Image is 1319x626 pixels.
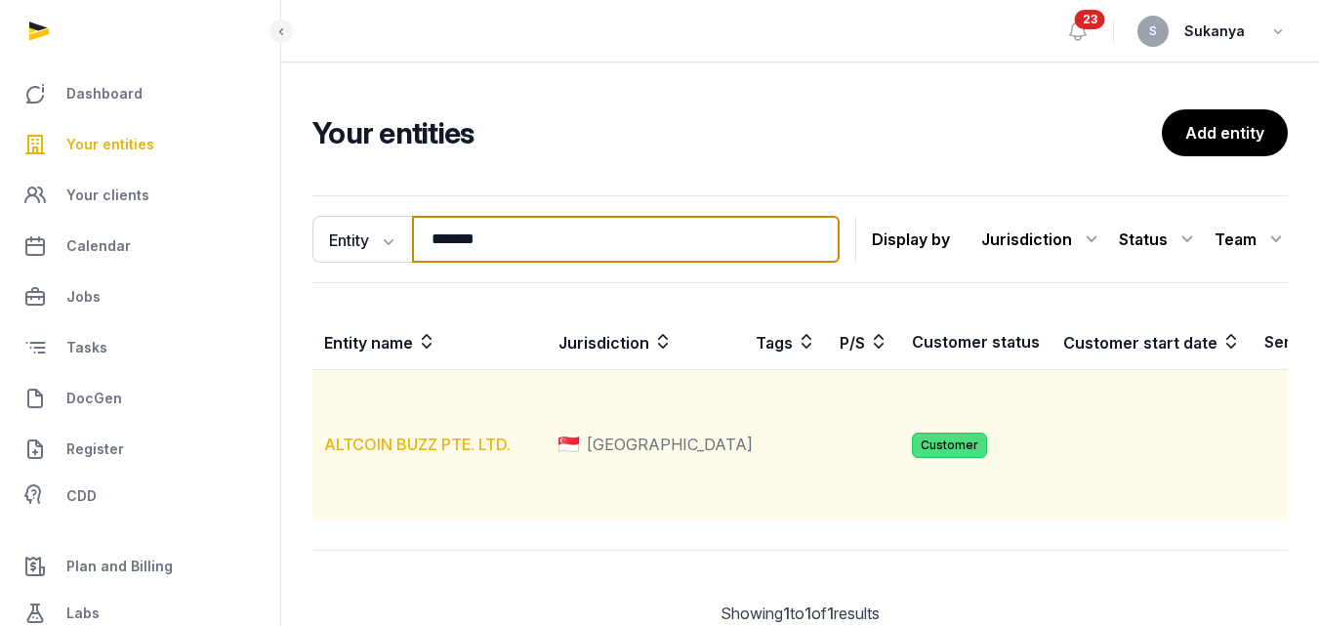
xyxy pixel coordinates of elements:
[312,602,1288,625] div: Showing to of results
[16,426,265,473] a: Register
[312,115,1162,150] h2: Your entities
[312,314,547,370] th: Entity name
[16,121,265,168] a: Your entities
[66,602,100,625] span: Labs
[744,314,828,370] th: Tags
[66,555,173,578] span: Plan and Billing
[66,387,122,410] span: DocGen
[324,435,511,454] a: ALTCOIN BUZZ PTE. LTD.
[312,216,412,263] button: Entity
[912,433,987,458] span: Customer
[1051,314,1253,370] th: Customer start date
[16,324,265,371] a: Tasks
[1075,10,1105,29] span: 23
[66,184,149,207] span: Your clients
[16,273,265,320] a: Jobs
[16,70,265,117] a: Dashboard
[1119,224,1199,255] div: Status
[16,375,265,422] a: DocGen
[587,433,753,456] span: [GEOGRAPHIC_DATA]
[804,604,811,623] span: 1
[872,224,950,255] p: Display by
[66,438,124,461] span: Register
[16,172,265,219] a: Your clients
[66,484,97,508] span: CDD
[16,543,265,590] a: Plan and Billing
[981,224,1103,255] div: Jurisdiction
[547,314,744,370] th: Jurisdiction
[1162,109,1288,156] a: Add entity
[828,314,900,370] th: P/S
[66,133,154,156] span: Your entities
[16,477,265,516] a: CDD
[1137,16,1169,47] button: S
[783,604,790,623] span: 1
[900,314,1051,370] th: Customer status
[66,234,131,258] span: Calendar
[1215,224,1288,255] div: Team
[66,285,101,309] span: Jobs
[827,604,834,623] span: 1
[1184,20,1245,43] span: Sukanya
[66,82,143,105] span: Dashboard
[1149,25,1157,37] span: S
[66,336,107,359] span: Tasks
[16,223,265,270] a: Calendar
